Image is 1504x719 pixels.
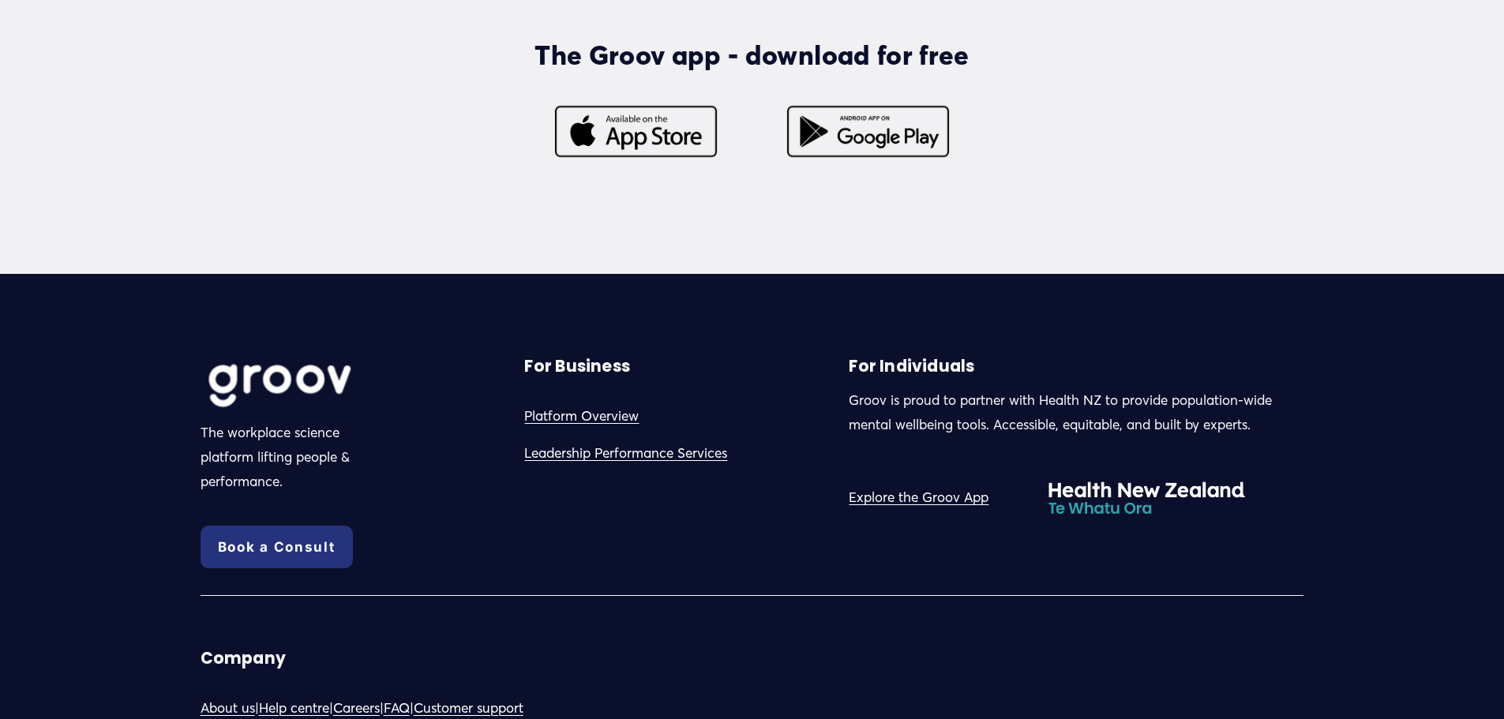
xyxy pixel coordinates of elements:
a: Leadership Performance Services [524,441,727,466]
strong: For Business [524,355,629,377]
strong: The Groov app - download for free [534,39,969,72]
p: The workplace science platform lifting people & performance. [201,421,377,493]
a: Explore the Groov App [849,485,988,510]
p: Groov is proud to partner with Health NZ to provide population-wide mental wellbeing tools. Acces... [849,388,1303,436]
a: Book a Consult [201,526,353,568]
strong: Company [201,647,286,669]
a: Platform Overview [524,404,639,429]
strong: For Individuals [849,355,974,377]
